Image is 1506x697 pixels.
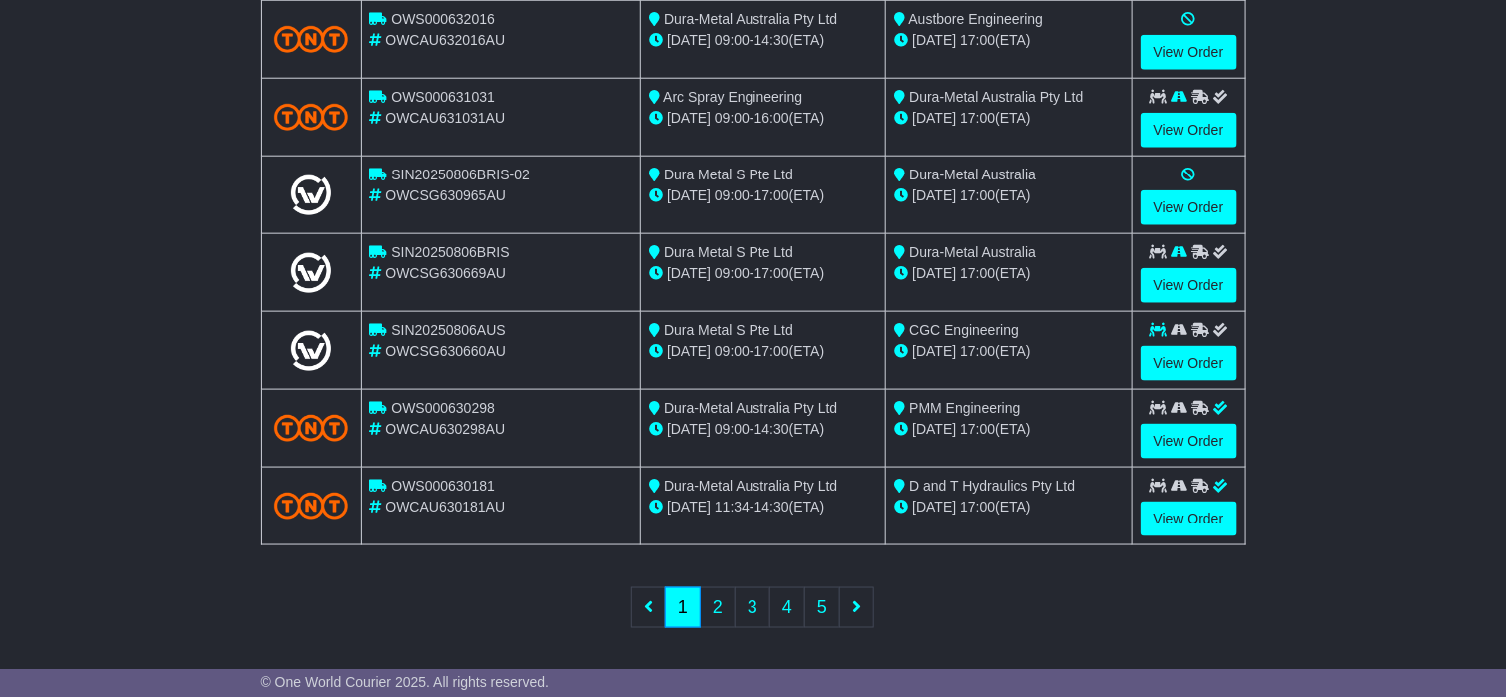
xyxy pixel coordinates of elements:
[385,265,506,281] span: OWCSG630669AU
[391,322,505,338] span: SIN20250806AUS
[391,89,495,105] span: OWS000631031
[754,265,789,281] span: 17:00
[909,89,1083,105] span: Dura-Metal Australia Pty Ltd
[667,421,711,437] span: [DATE]
[649,108,877,129] div: - (ETA)
[391,478,495,494] span: OWS000630181
[754,343,789,359] span: 17:00
[909,400,1020,416] span: PMM Engineering
[912,32,956,48] span: [DATE]
[667,265,711,281] span: [DATE]
[960,499,995,515] span: 17:00
[385,187,506,203] span: OWCSG630965AU
[649,497,877,518] div: - (ETA)
[754,421,789,437] span: 14:30
[960,110,995,126] span: 17:00
[667,32,711,48] span: [DATE]
[894,185,1123,206] div: (ETA)
[909,11,1044,27] span: Austbore Engineering
[274,104,349,131] img: TNT_Domestic.png
[385,343,506,359] span: OWCSG630660AU
[715,110,750,126] span: 09:00
[667,110,711,126] span: [DATE]
[274,26,349,53] img: TNT_Domestic.png
[1141,190,1237,225] a: View Order
[649,341,877,362] div: - (ETA)
[664,167,793,182] span: Dura Metal S Pte Ltd
[391,11,495,27] span: OWS000632016
[667,499,711,515] span: [DATE]
[960,187,995,203] span: 17:00
[912,343,956,359] span: [DATE]
[385,421,505,437] span: OWCAU630298AU
[291,253,331,293] img: Light
[663,89,802,105] span: Arc Spray Engineering
[700,587,736,628] a: 2
[664,322,793,338] span: Dura Metal S Pte Ltd
[391,400,495,416] span: OWS000630298
[715,187,750,203] span: 09:00
[385,110,505,126] span: OWCAU631031AU
[667,187,711,203] span: [DATE]
[754,499,789,515] span: 14:30
[1141,346,1237,381] a: View Order
[960,343,995,359] span: 17:00
[385,499,505,515] span: OWCAU630181AU
[715,421,750,437] span: 09:00
[894,263,1123,284] div: (ETA)
[1141,113,1237,148] a: View Order
[665,587,701,628] a: 1
[912,265,956,281] span: [DATE]
[715,499,750,515] span: 11:34
[649,419,877,440] div: - (ETA)
[754,110,789,126] span: 16:00
[912,421,956,437] span: [DATE]
[261,674,550,690] span: © One World Courier 2025. All rights reserved.
[894,341,1123,362] div: (ETA)
[909,167,1036,182] span: Dura-Metal Australia
[909,478,1075,494] span: D and T Hydraulics Pty Ltd
[649,263,877,284] div: - (ETA)
[664,400,837,416] span: Dura-Metal Australia Pty Ltd
[912,187,956,203] span: [DATE]
[894,419,1123,440] div: (ETA)
[769,587,805,628] a: 4
[664,11,837,27] span: Dura-Metal Australia Pty Ltd
[1141,502,1237,536] a: View Order
[1141,268,1237,303] a: View Order
[960,265,995,281] span: 17:00
[1141,35,1237,70] a: View Order
[960,32,995,48] span: 17:00
[909,244,1036,260] span: Dura-Metal Australia
[715,343,750,359] span: 09:00
[667,343,711,359] span: [DATE]
[715,265,750,281] span: 09:00
[909,322,1019,338] span: CGC Engineering
[912,110,956,126] span: [DATE]
[649,185,877,206] div: - (ETA)
[894,108,1123,129] div: (ETA)
[804,587,840,628] a: 5
[894,497,1123,518] div: (ETA)
[664,478,837,494] span: Dura-Metal Australia Pty Ltd
[291,331,331,371] img: Light
[735,587,770,628] a: 3
[1141,424,1237,459] a: View Order
[715,32,750,48] span: 09:00
[649,30,877,51] div: - (ETA)
[960,421,995,437] span: 17:00
[274,493,349,520] img: TNT_Domestic.png
[754,32,789,48] span: 14:30
[385,32,505,48] span: OWCAU632016AU
[754,187,789,203] span: 17:00
[291,175,331,215] img: Light
[274,415,349,442] img: TNT_Domestic.png
[391,167,530,182] span: SIN20250806BRIS-02
[664,244,793,260] span: Dura Metal S Pte Ltd
[391,244,509,260] span: SIN20250806BRIS
[912,499,956,515] span: [DATE]
[894,30,1123,51] div: (ETA)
